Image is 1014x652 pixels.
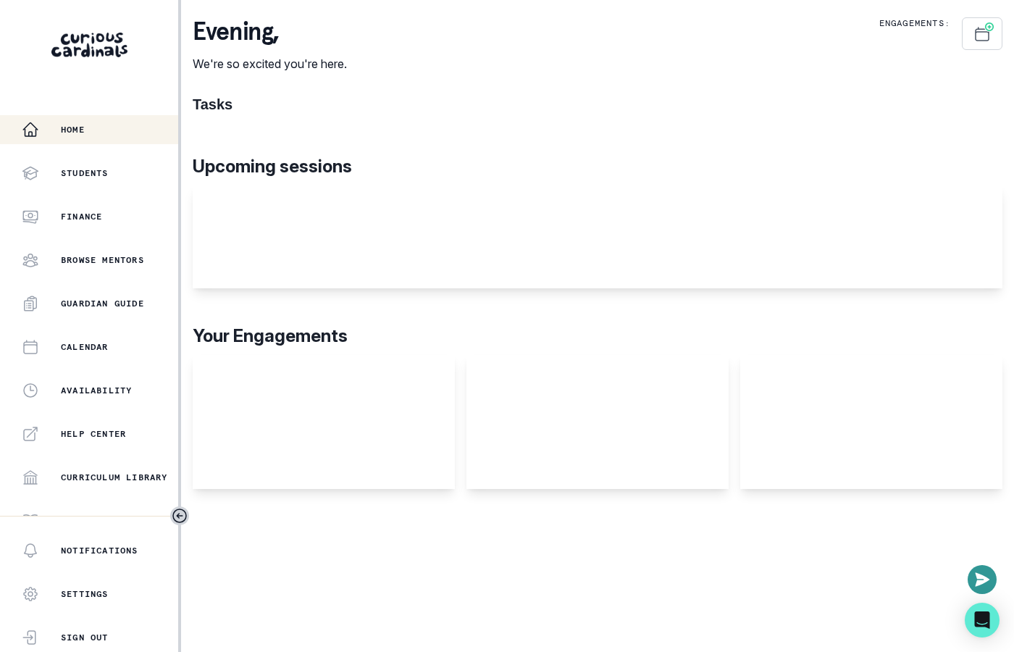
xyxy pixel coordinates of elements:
button: Open or close messaging widget [968,565,997,594]
div: Open Intercom Messenger [965,603,1000,638]
p: Notifications [61,545,138,556]
button: Schedule Sessions [962,17,1002,50]
p: Help Center [61,428,126,440]
p: Curriculum Library [61,472,168,483]
p: Engagements: [879,17,950,29]
p: Home [61,124,85,135]
p: Calendar [61,341,109,353]
p: Sign Out [61,632,109,643]
p: Finance [61,211,102,222]
p: Settings [61,588,109,600]
p: Mentor Handbook [61,515,150,527]
img: Curious Cardinals Logo [51,33,127,57]
p: We're so excited you're here. [193,55,347,72]
p: Availability [61,385,132,396]
p: Upcoming sessions [193,154,1002,180]
p: Browse Mentors [61,254,144,266]
p: evening , [193,17,347,46]
p: Students [61,167,109,179]
button: Toggle sidebar [170,506,189,525]
h1: Tasks [193,96,1002,113]
p: Guardian Guide [61,298,144,309]
p: Your Engagements [193,323,1002,349]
